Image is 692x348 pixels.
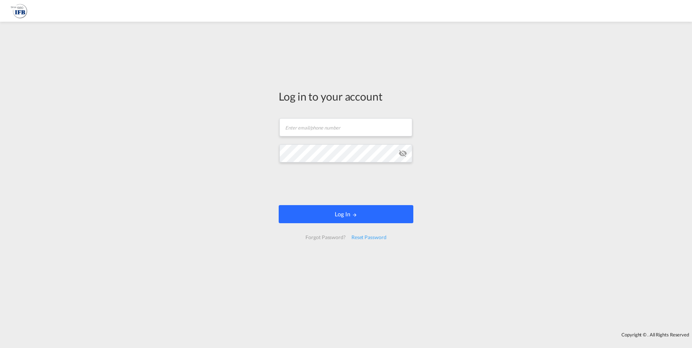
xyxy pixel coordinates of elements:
md-icon: icon-eye-off [398,149,407,158]
img: de31bbe0256b11eebba44b54815f083d.png [11,3,27,19]
input: Enter email/phone number [279,118,412,136]
div: Forgot Password? [303,231,348,244]
iframe: reCAPTCHA [291,170,401,198]
div: Log in to your account [279,89,413,104]
button: LOGIN [279,205,413,223]
div: Reset Password [349,231,389,244]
